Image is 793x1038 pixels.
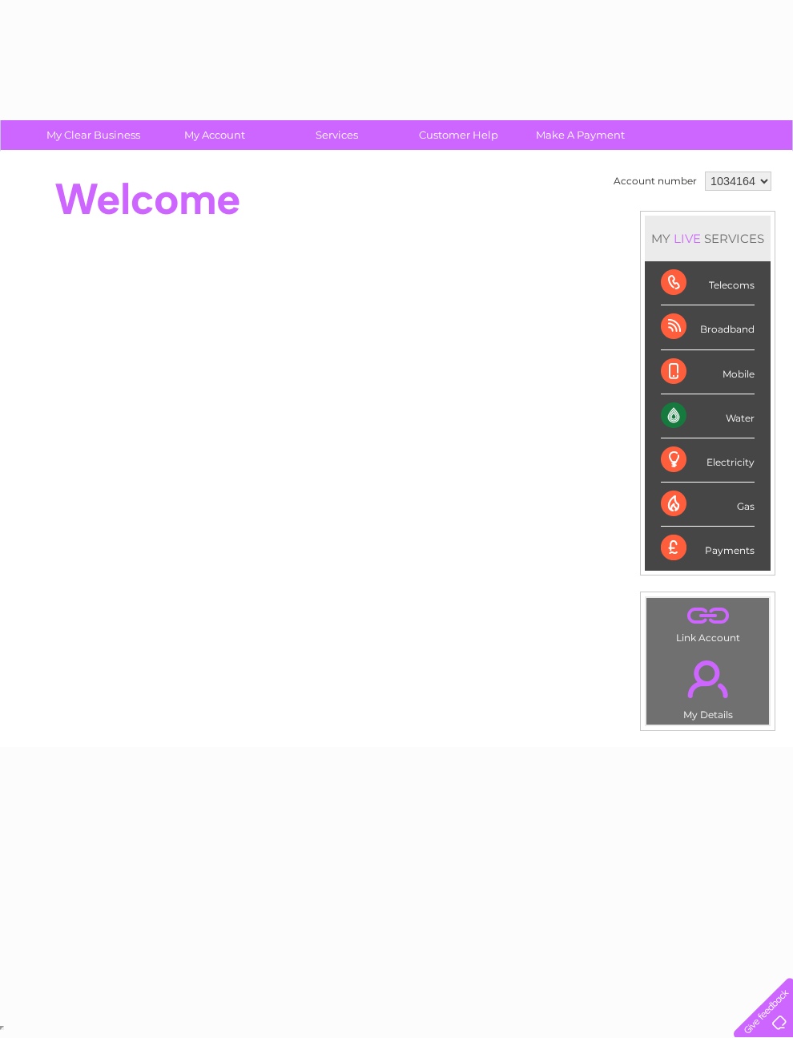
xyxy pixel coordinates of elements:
div: Water [661,394,755,438]
div: Telecoms [661,261,755,305]
td: Link Account [646,597,770,648]
div: Mobile [661,350,755,394]
td: My Details [646,647,770,725]
div: Electricity [661,438,755,483]
a: Services [271,120,403,150]
a: Customer Help [392,120,525,150]
a: My Clear Business [27,120,159,150]
a: . [650,602,765,630]
a: . [650,651,765,707]
td: Account number [610,168,701,195]
div: LIVE [670,231,704,246]
div: Gas [661,483,755,527]
div: MY SERVICES [645,216,771,261]
div: Payments [661,527,755,570]
a: Make A Payment [514,120,646,150]
a: My Account [149,120,281,150]
div: Broadband [661,305,755,349]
